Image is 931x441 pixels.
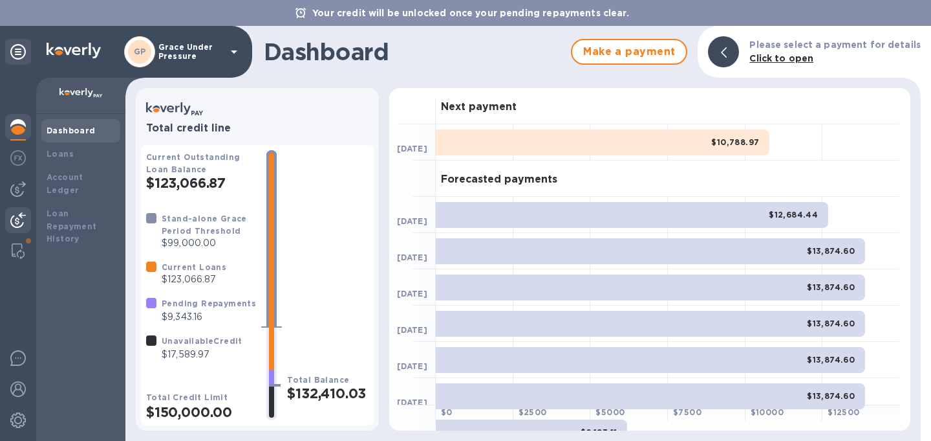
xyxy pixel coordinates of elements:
p: $17,589.97 [162,348,242,361]
b: $12,684.44 [769,210,818,220]
b: $ 10000 [751,407,784,417]
p: $123,066.87 [162,273,226,286]
b: $13,874.60 [807,319,855,328]
b: Total Balance [287,375,349,385]
b: $ 12500 [828,407,859,417]
div: Unpin categories [5,39,31,65]
b: $13,874.60 [807,391,855,401]
h1: Dashboard [264,38,564,65]
b: [DATE] [397,216,427,226]
b: Current Outstanding Loan Balance [146,152,241,174]
b: Pending Repayments [162,299,256,308]
b: Click to open [749,53,813,63]
b: $10,788.97 [711,137,759,147]
b: Unavailable Credit [162,336,242,346]
b: $6,193.11 [581,427,617,437]
b: $ 2500 [519,407,547,417]
b: Current Loans [162,262,226,272]
h2: $123,066.87 [146,175,256,191]
b: [DATE] [397,361,427,371]
h3: Total credit line [146,122,369,135]
h3: Next payment [441,101,517,113]
b: Your credit will be unlocked once your pending repayments clear. [312,8,629,18]
b: $ 0 [441,407,453,417]
b: [DATE] [397,398,427,407]
h2: $150,000.00 [146,404,256,420]
b: Loans [47,149,74,159]
b: Please select a payment for details [749,40,921,50]
span: Make a payment [583,44,676,60]
b: [DATE] [397,289,427,299]
p: Grace Under Pressure [158,43,223,61]
b: $ 7500 [673,407,701,417]
b: Stand-alone Grace Period Threshold [162,214,247,236]
b: Dashboard [47,126,96,135]
b: $ 5000 [595,407,625,417]
h3: Forecasted payments [441,174,557,186]
h2: $132,410.03 [287,385,369,401]
b: GP [134,47,146,56]
b: $13,874.60 [807,355,855,365]
b: [DATE] [397,253,427,262]
button: Make a payment [571,39,687,65]
b: [DATE] [397,325,427,335]
img: Foreign exchange [10,150,26,166]
b: $13,874.60 [807,246,855,256]
b: Total Credit Limit [146,392,228,402]
b: $13,874.60 [807,282,855,292]
p: $9,343.16 [162,310,256,324]
b: [DATE] [397,144,427,153]
img: Logo [47,43,101,58]
p: $99,000.00 [162,236,256,250]
b: Account Ledger [47,172,83,195]
b: Loan Repayment History [47,209,97,244]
